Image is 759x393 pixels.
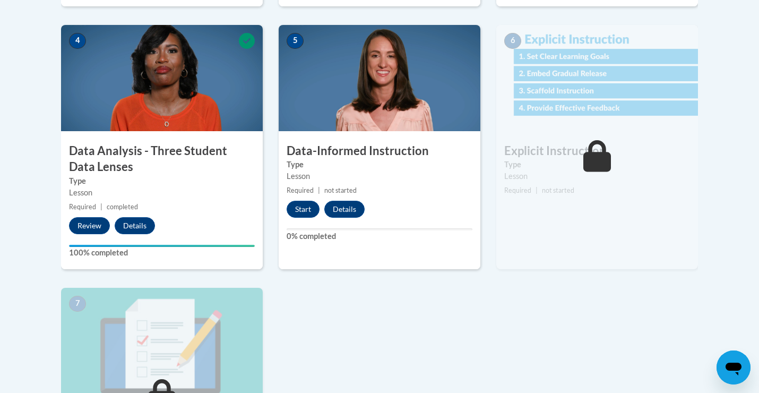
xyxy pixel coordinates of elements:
iframe: Button to launch messaging window [717,351,751,385]
span: completed [107,203,138,211]
button: Details [115,217,155,234]
label: 0% completed [287,230,472,242]
button: Review [69,217,110,234]
h3: Data Analysis - Three Student Data Lenses [61,143,263,176]
span: | [318,186,320,194]
span: | [100,203,102,211]
h3: Explicit Instruction [496,143,698,159]
button: Details [324,201,365,218]
span: 7 [69,296,86,312]
div: Lesson [69,187,255,199]
div: Your progress [69,245,255,247]
span: | [536,186,538,194]
span: Required [69,203,96,211]
span: not started [324,186,357,194]
label: Type [504,159,690,170]
img: Course Image [61,25,263,131]
label: 100% completed [69,247,255,259]
img: Course Image [496,25,698,131]
span: Required [504,186,531,194]
label: Type [287,159,472,170]
div: Lesson [504,170,690,182]
button: Start [287,201,320,218]
span: 4 [69,33,86,49]
div: Lesson [287,170,472,182]
span: 6 [504,33,521,49]
img: Course Image [279,25,480,131]
h3: Data-Informed Instruction [279,143,480,159]
label: Type [69,175,255,187]
span: Required [287,186,314,194]
span: 5 [287,33,304,49]
span: not started [542,186,574,194]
